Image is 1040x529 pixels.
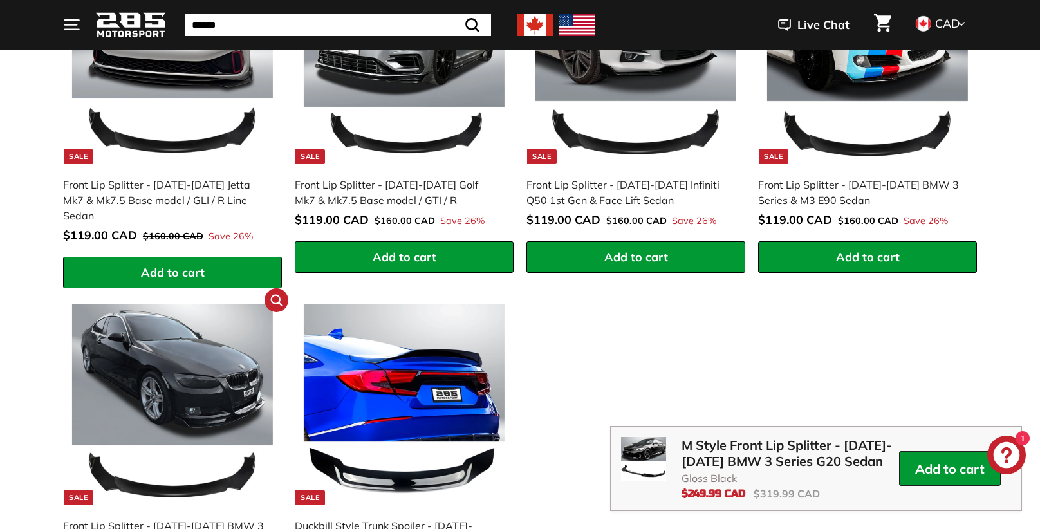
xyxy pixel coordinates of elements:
[526,212,600,227] span: $119.00 CAD
[64,490,93,505] div: Sale
[527,149,557,164] div: Sale
[797,17,850,33] span: Live Chat
[606,215,667,227] span: $160.00 CAD
[295,490,325,505] div: Sale
[682,437,899,469] span: M Style Front Lip Splitter - [DATE]-[DATE] BMW 3 Series G20 Sedan
[373,250,436,264] span: Add to cart
[209,230,253,244] span: Save 26%
[672,214,716,228] span: Save 26%
[295,212,369,227] span: $119.00 CAD
[759,149,788,164] div: Sale
[185,14,491,36] input: Search
[295,241,514,274] button: Add to cart
[758,177,964,208] div: Front Lip Splitter - [DATE]-[DATE] BMW 3 Series & M3 E90 Sedan
[295,149,325,164] div: Sale
[935,16,960,31] span: CAD
[983,436,1030,478] inbox-online-store-chat: Shopify online store chat
[95,10,166,41] img: Logo_285_Motorsport_areodynamics_components
[63,177,269,223] div: Front Lip Splitter - [DATE]-[DATE] Jetta Mk7 & Mk7.5 Base model / GLI / R Line Sedan
[143,230,203,242] span: $160.00 CAD
[838,215,898,227] span: $160.00 CAD
[440,214,485,228] span: Save 26%
[836,250,900,264] span: Add to cart
[604,250,668,264] span: Add to cart
[904,214,948,228] span: Save 26%
[63,228,137,243] span: $119.00 CAD
[375,215,435,227] span: $160.00 CAD
[899,451,1001,486] button: Add to cart
[754,487,820,500] span: $319.99 CAD
[63,257,282,289] button: Add to cart
[526,241,745,274] button: Add to cart
[682,472,899,485] span: Gloss Black
[141,265,205,280] span: Add to cart
[295,177,501,208] div: Front Lip Splitter - [DATE]-[DATE] Golf Mk7 & Mk7.5 Base model / GTI / R
[915,461,985,477] button-content: Add to cart
[526,177,732,208] div: Front Lip Splitter - [DATE]-[DATE] Infiniti Q50 1st Gen & Face Lift Sedan
[866,3,899,47] a: Cart
[761,9,866,41] button: Live Chat
[758,212,832,227] span: $119.00 CAD
[621,437,666,481] img: M Style Front Lip Splitter - 2020-2022 BMW 3 Series G20 Sedan
[758,241,977,274] button: Add to cart
[64,149,93,164] div: Sale
[682,487,746,499] span: $249.99 CAD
